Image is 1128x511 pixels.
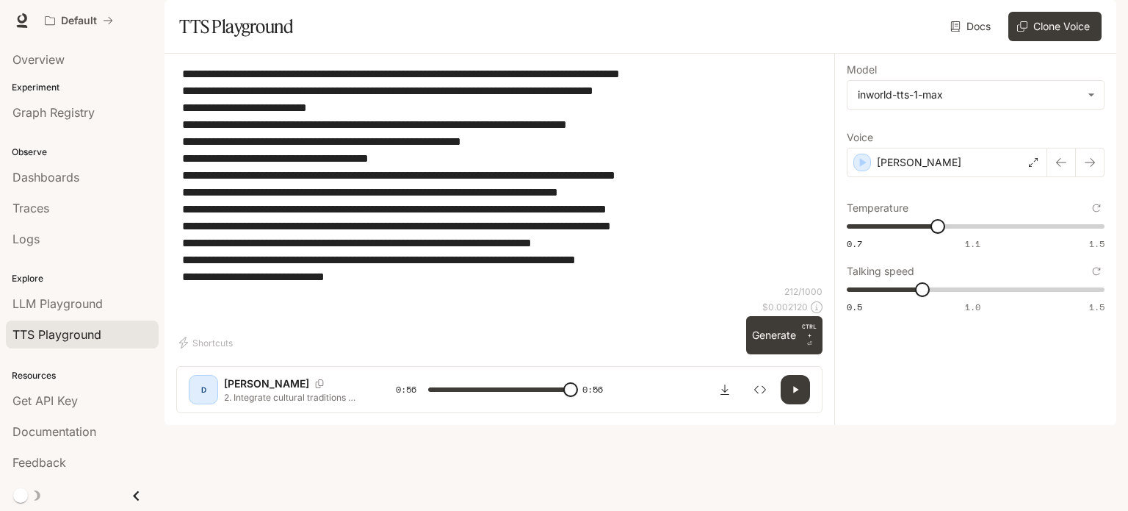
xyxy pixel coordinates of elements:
[745,375,775,404] button: Inspect
[61,15,97,27] p: Default
[802,322,817,340] p: CTRL +
[309,379,330,388] button: Copy Voice ID
[1089,301,1104,313] span: 1.5
[396,382,416,397] span: 0:56
[176,331,239,354] button: Shortcuts
[965,237,980,250] span: 1.1
[1088,200,1104,216] button: Reset to default
[224,391,361,404] p: 2. Integrate cultural traditions of your ELL families throughout the school A. What you need to k...
[847,65,877,75] p: Model
[802,322,817,349] p: ⏎
[947,12,997,41] a: Docs
[847,81,1104,109] div: inworld-tts-1-max
[847,301,862,313] span: 0.5
[847,266,914,276] p: Talking speed
[965,301,980,313] span: 1.0
[179,12,293,41] h1: TTS Playground
[847,203,908,213] p: Temperature
[877,155,961,170] p: [PERSON_NAME]
[847,132,873,143] p: Voice
[858,87,1080,102] div: inworld-tts-1-max
[847,237,862,250] span: 0.7
[38,6,120,35] button: All workspaces
[1008,12,1102,41] button: Clone Voice
[1089,237,1104,250] span: 1.5
[746,316,822,354] button: GenerateCTRL +⏎
[582,382,603,397] span: 0:56
[710,375,740,404] button: Download audio
[1088,263,1104,279] button: Reset to default
[224,376,309,391] p: [PERSON_NAME]
[192,378,215,401] div: D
